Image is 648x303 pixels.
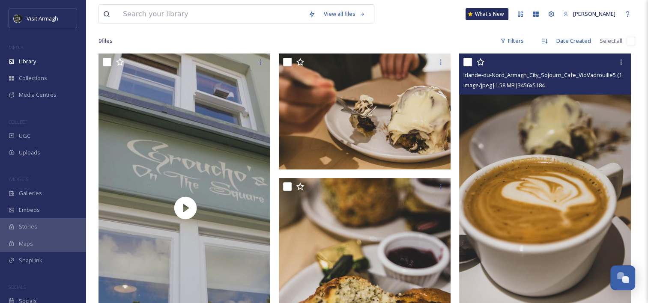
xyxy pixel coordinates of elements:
[320,6,370,22] a: View all files
[9,176,28,182] span: WIDGETS
[466,8,508,20] a: What's New
[19,256,42,264] span: SnapLink
[552,33,595,49] div: Date Created
[19,132,30,140] span: UGC
[19,57,36,65] span: Library
[610,265,635,290] button: Open Chat
[19,206,40,214] span: Embeds
[600,37,622,45] span: Select all
[19,223,37,231] span: Stories
[463,71,643,79] span: Irlande-du-Nord_Armagh_City_Sojourn_Cafe_VioVadrouille5 (1 of 1).jpg
[14,14,22,23] img: THE-FIRST-PLACE-VISIT-ARMAGH.COM-BLACK.jpg
[19,74,47,82] span: Collections
[19,91,57,99] span: Media Centres
[559,6,620,22] a: [PERSON_NAME]
[19,240,33,248] span: Maps
[99,37,113,45] span: 9 file s
[119,5,304,24] input: Search your library
[27,15,58,22] span: Visit Armagh
[19,149,40,157] span: Uploads
[496,33,528,49] div: Filters
[573,10,615,18] span: [PERSON_NAME]
[463,81,545,89] span: image/jpeg | 1.58 MB | 3456 x 5184
[279,53,453,169] img: Irlande-du-Nord_Armagh_City_Sojourn_Cafe_VioVadrouille4 (1 of 1).jpg
[19,189,42,197] span: Galleries
[9,119,27,125] span: COLLECT
[9,44,24,50] span: MEDIA
[9,284,26,290] span: SOCIALS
